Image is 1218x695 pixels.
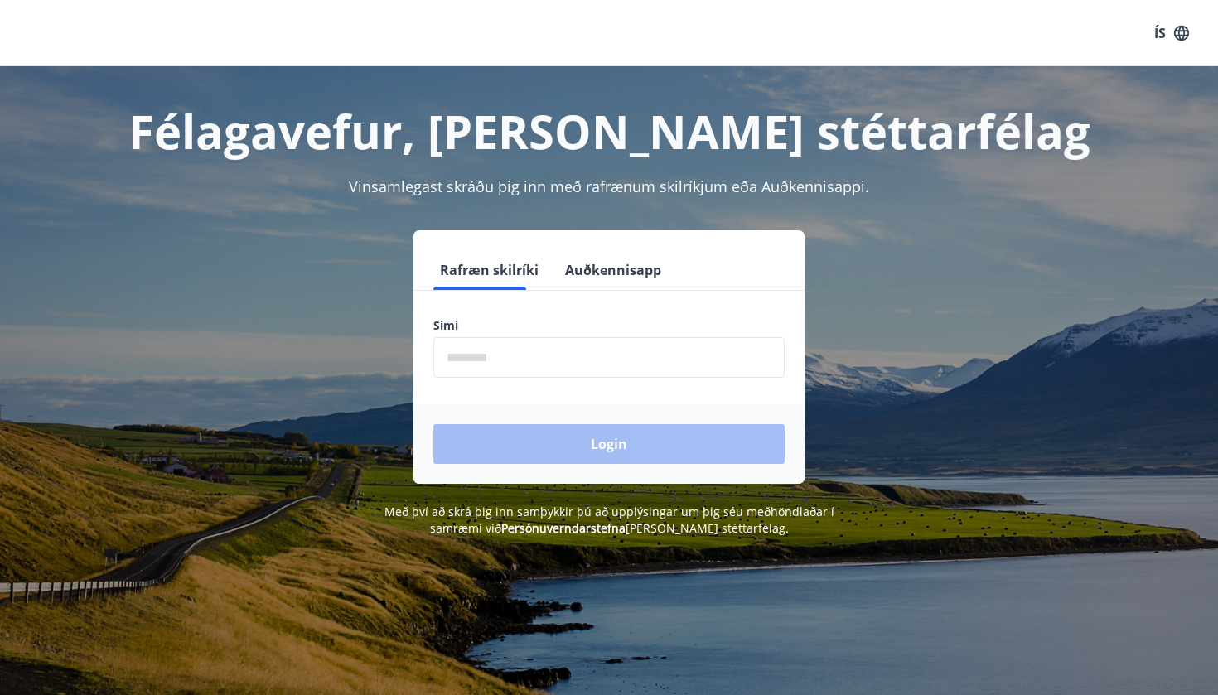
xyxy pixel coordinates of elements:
[558,250,668,290] button: Auðkennisapp
[433,250,545,290] button: Rafræn skilríki
[349,176,869,196] span: Vinsamlegast skráðu þig inn með rafrænum skilríkjum eða Auðkennisappi.
[501,520,626,536] a: Persónuverndarstefna
[384,504,834,536] span: Með því að skrá þig inn samþykkir þú að upplýsingar um þig séu meðhöndlaðar í samræmi við [PERSON...
[433,317,785,334] label: Sími
[32,99,1186,162] h1: Félagavefur, [PERSON_NAME] stéttarfélag
[1145,18,1198,48] button: ÍS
